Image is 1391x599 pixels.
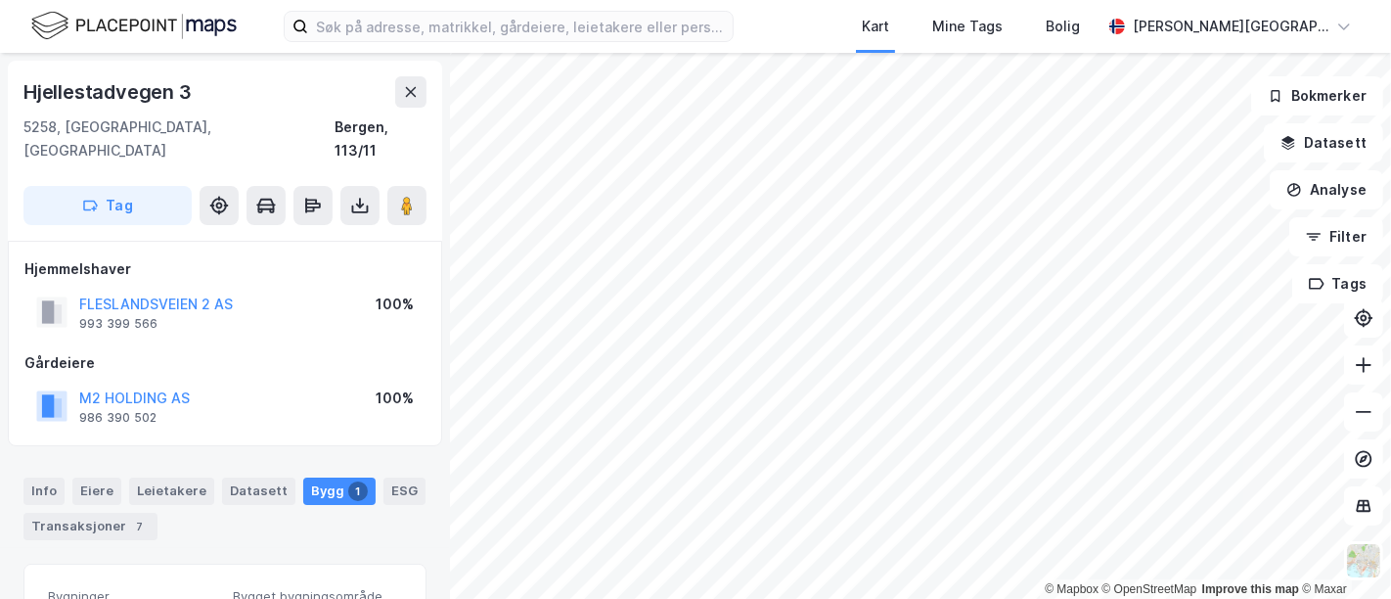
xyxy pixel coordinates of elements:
div: Kart [862,15,889,38]
div: Mine Tags [932,15,1003,38]
div: Leietakere [129,478,214,505]
button: Tags [1292,264,1383,303]
div: 1 [348,482,368,501]
div: 100% [376,387,414,410]
div: 993 399 566 [79,316,157,332]
div: 986 390 502 [79,410,157,426]
div: 5258, [GEOGRAPHIC_DATA], [GEOGRAPHIC_DATA] [23,115,335,162]
button: Datasett [1264,123,1383,162]
button: Bokmerker [1251,76,1383,115]
button: Filter [1289,217,1383,256]
div: Bergen, 113/11 [335,115,426,162]
iframe: Chat Widget [1293,505,1391,599]
div: 100% [376,293,414,316]
a: Improve this map [1202,582,1299,596]
input: Søk på adresse, matrikkel, gårdeiere, leietakere eller personer [308,12,733,41]
div: ESG [383,478,426,505]
button: Tag [23,186,192,225]
div: [PERSON_NAME][GEOGRAPHIC_DATA] [1133,15,1328,38]
div: 7 [130,517,150,536]
a: Mapbox [1045,582,1099,596]
div: Gårdeiere [24,351,426,375]
div: Hjellestadvegen 3 [23,76,196,108]
div: Info [23,478,65,505]
img: logo.f888ab2527a4732fd821a326f86c7f29.svg [31,9,237,43]
button: Analyse [1270,170,1383,209]
div: Datasett [222,478,295,505]
div: Transaksjoner [23,513,157,540]
div: Bolig [1046,15,1080,38]
div: Hjemmelshaver [24,257,426,281]
a: OpenStreetMap [1102,582,1197,596]
div: Bygg [303,478,376,505]
div: Eiere [72,478,121,505]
